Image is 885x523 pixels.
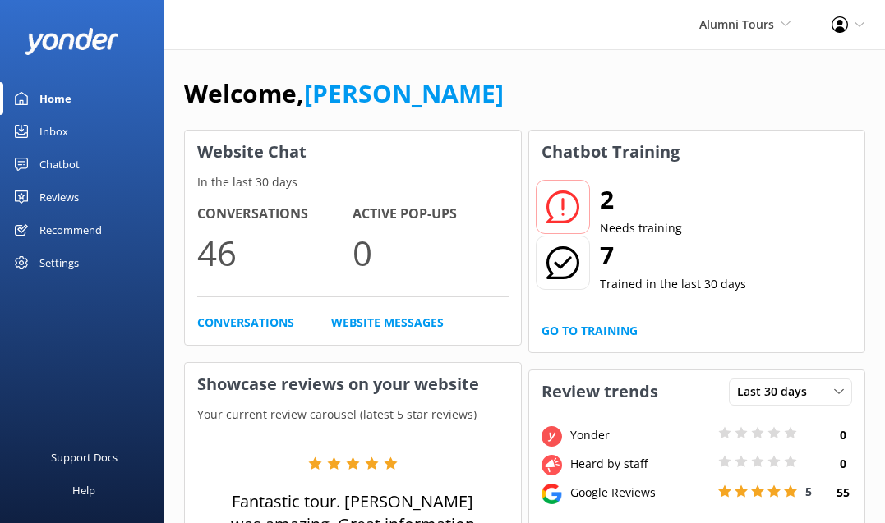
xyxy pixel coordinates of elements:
[39,115,68,148] div: Inbox
[600,236,746,275] h2: 7
[39,213,102,246] div: Recommend
[829,455,858,473] h4: 0
[304,76,504,110] a: [PERSON_NAME]
[353,225,508,280] p: 0
[39,82,71,115] div: Home
[39,181,79,213] div: Reviews
[829,484,858,502] h4: 55
[699,16,774,32] span: Alumni Tours
[805,484,812,499] span: 5
[197,204,353,225] h4: Conversations
[600,275,746,293] p: Trained in the last 30 days
[72,474,95,507] div: Help
[25,28,119,55] img: yonder-white-logo.png
[542,322,638,340] a: Go to Training
[566,455,714,473] div: Heard by staff
[566,426,714,444] div: Yonder
[529,370,671,413] h3: Review trends
[197,314,294,332] a: Conversations
[39,246,79,279] div: Settings
[529,131,692,173] h3: Chatbot Training
[185,363,521,406] h3: Showcase reviews on your website
[184,74,504,113] h1: Welcome,
[566,484,714,502] div: Google Reviews
[331,314,444,332] a: Website Messages
[600,219,682,237] p: Needs training
[51,441,118,474] div: Support Docs
[39,148,80,181] div: Chatbot
[185,131,521,173] h3: Website Chat
[185,406,521,424] p: Your current review carousel (latest 5 star reviews)
[185,173,521,191] p: In the last 30 days
[829,426,858,444] h4: 0
[197,225,353,280] p: 46
[353,204,508,225] h4: Active Pop-ups
[600,180,682,219] h2: 2
[737,383,817,401] span: Last 30 days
